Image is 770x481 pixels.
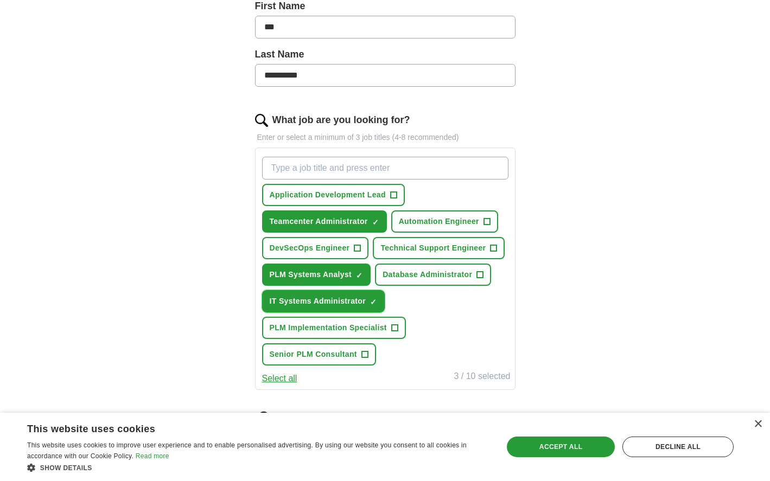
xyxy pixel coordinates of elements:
[380,242,486,254] span: Technical Support Engineer
[270,216,368,227] span: Teamcenter Administrator
[754,420,762,428] div: Close
[507,437,615,457] div: Accept all
[372,218,379,227] span: ✓
[255,114,268,127] img: search.png
[622,437,734,457] div: Decline all
[262,210,387,233] button: Teamcenter Administrator✓
[27,441,467,460] span: This website uses cookies to improve user experience and to enable personalised advertising. By u...
[356,271,362,280] span: ✓
[270,349,357,360] span: Senior PLM Consultant
[262,317,406,339] button: PLM Implementation Specialist
[262,372,297,385] button: Select all
[255,412,272,429] img: location.png
[27,462,489,473] div: Show details
[391,210,498,233] button: Automation Engineer
[27,419,462,435] div: This website uses cookies
[270,242,350,254] span: DevSecOps Engineer
[375,264,491,286] button: Database Administrator
[262,157,508,179] input: Type a job title and press enter
[136,452,169,460] a: Read more, opens a new window
[255,132,516,143] p: Enter or select a minimum of 3 job titles (4-8 recommended)
[373,237,505,259] button: Technical Support Engineer
[262,184,405,206] button: Application Development Lead
[262,290,385,312] button: IT Systems Administrator✓
[270,189,386,201] span: Application Development Lead
[262,343,376,365] button: Senior PLM Consultant
[370,298,377,306] span: ✓
[255,47,516,62] label: Last Name
[270,322,387,334] span: PLM Implementation Specialist
[40,464,92,472] span: Show details
[262,237,369,259] button: DevSecOps Engineer
[399,216,479,227] span: Automation Engineer
[262,264,371,286] button: PLM Systems Analyst✓
[272,113,410,127] label: What job are you looking for?
[270,269,352,280] span: PLM Systems Analyst
[383,269,472,280] span: Database Administrator
[454,370,510,385] div: 3 / 10 selected
[270,296,366,307] span: IT Systems Administrator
